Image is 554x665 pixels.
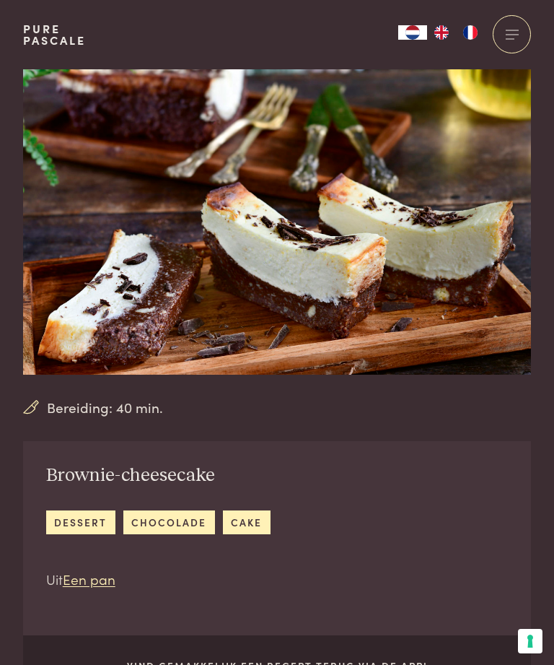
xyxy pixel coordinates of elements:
a: EN [427,25,456,40]
a: NL [398,25,427,40]
aside: Language selected: Nederlands [398,25,485,40]
button: Uw voorkeuren voor toestemming voor trackingtechnologieën [518,629,542,653]
a: PurePascale [23,23,86,46]
h2: Brownie-cheesecake [46,464,271,487]
a: dessert [46,510,115,534]
a: FR [456,25,485,40]
a: Een pan [63,569,115,588]
ul: Language list [427,25,485,40]
span: Bereiding: 40 min. [47,397,163,418]
a: chocolade [123,510,215,534]
img: Brownie-cheesecake [23,69,531,375]
a: cake [223,510,271,534]
p: Uit [46,569,271,590]
div: Language [398,25,427,40]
